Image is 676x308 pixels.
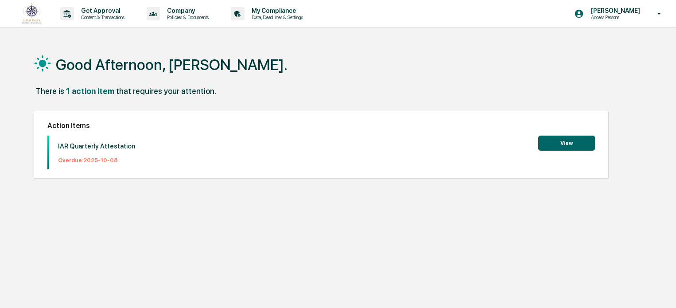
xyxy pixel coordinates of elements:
[35,86,64,96] div: There is
[47,121,595,130] h2: Action Items
[584,14,645,20] p: Access Persons
[245,14,307,20] p: Data, Deadlines & Settings
[58,142,135,150] p: IAR Quarterly Attestation
[116,86,216,96] div: that requires your attention.
[584,7,645,14] p: [PERSON_NAME]
[160,14,213,20] p: Policies & Documents
[21,2,43,26] img: logo
[538,136,595,151] button: View
[74,7,129,14] p: Get Approval
[245,7,307,14] p: My Compliance
[66,86,114,96] div: 1 action item
[74,14,129,20] p: Content & Transactions
[56,56,287,74] h1: Good Afternoon, [PERSON_NAME].
[160,7,213,14] p: Company
[538,138,595,147] a: View
[58,157,135,164] p: Overdue: 2025-10-08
